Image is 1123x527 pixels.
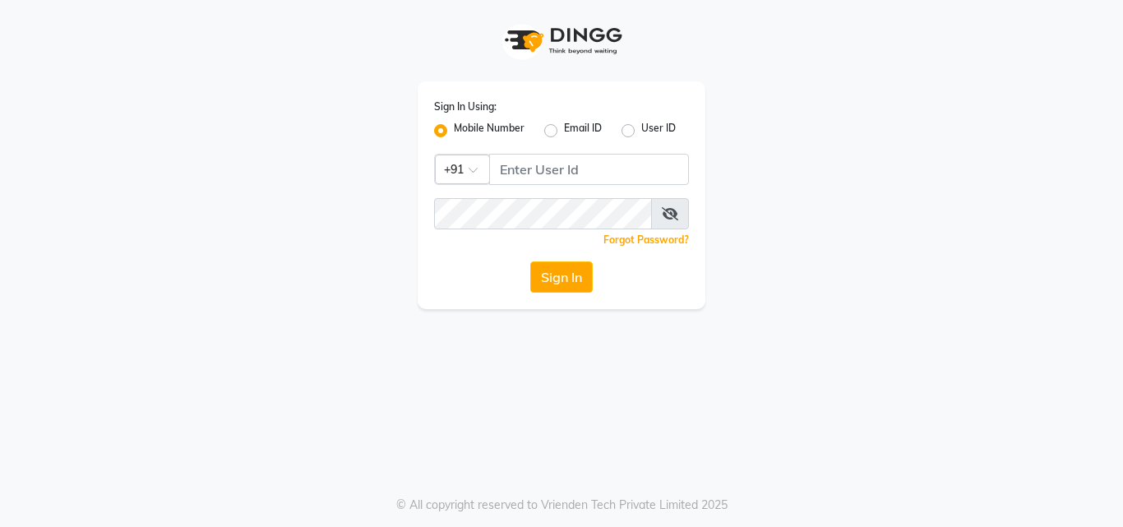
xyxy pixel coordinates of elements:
label: Sign In Using: [434,99,497,114]
input: Username [489,154,689,185]
a: Forgot Password? [603,233,689,246]
label: Mobile Number [454,121,525,141]
label: Email ID [564,121,602,141]
img: logo1.svg [496,16,627,65]
button: Sign In [530,261,593,293]
label: User ID [641,121,676,141]
input: Username [434,198,652,229]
